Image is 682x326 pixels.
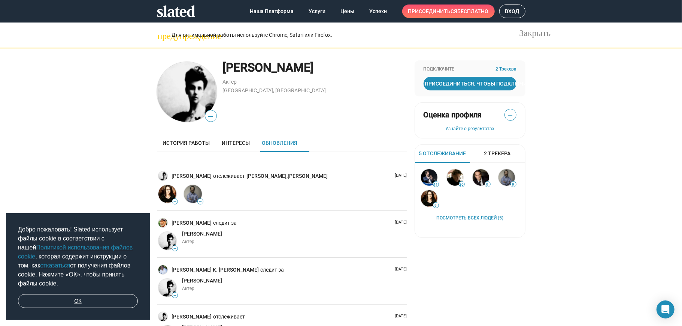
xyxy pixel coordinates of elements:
[184,185,202,203] img: Рон Ньюкомб
[213,173,247,180] span: отслеживает
[433,203,439,208] span: 9
[424,110,482,120] span: Оценка профиля
[158,312,167,321] img: Елизавета Шуляк
[303,5,332,18] a: Услуги
[447,169,463,186] img: Майкл Мерино
[158,185,176,203] img: Валери Ландсбург
[341,5,355,18] span: Цены
[392,267,407,272] p: [DATE]
[172,200,178,204] span: —
[392,173,407,179] p: [DATE]
[40,262,70,269] a: отказаться
[6,213,150,320] div: кулинарный консент
[158,218,167,227] img: Герцог Филдс
[182,231,222,237] span: [PERSON_NAME]
[421,190,437,207] img: Валери Ландсбург
[182,278,222,284] span: [PERSON_NAME]
[484,150,511,157] span: 2 Трекера
[424,126,516,132] button: Узнайте о результатах
[182,230,222,237] a: [PERSON_NAME]
[459,182,464,187] span: 36
[424,77,516,90] a: Присоединиться, Чтобы Подключиться
[657,300,675,318] div: Откройте Интерком-Мессенджер
[498,169,515,186] img: Рон Ньюкомб
[172,246,178,251] span: —
[205,111,216,121] span: —
[182,277,222,284] a: [PERSON_NAME]
[158,232,176,250] img: Елизавета Шуляк
[256,134,304,152] a: Обновления
[157,134,216,152] a: История работы
[309,5,326,18] span: Услуги
[172,219,213,227] a: [PERSON_NAME]
[262,140,298,146] span: Обновления
[458,5,489,18] span: бесплатно
[158,171,167,180] img: Елизавета Шуляк
[425,77,515,90] span: Присоединиться, Чтобы Подключиться
[182,239,195,244] span: Актер
[18,244,133,260] a: Политикой использования файлов cookie
[408,5,489,18] span: Присоединиться
[288,173,328,180] a: [PERSON_NAME]
[261,266,286,273] span: следит за
[158,279,176,297] img: Елизавета Шуляк
[511,182,516,187] span: 9
[216,134,256,152] a: Интересы
[402,5,495,18] a: Присоединитьсябесплатно
[244,5,300,18] a: Наша Платформа
[370,5,387,18] span: Успехи
[223,60,407,76] div: [PERSON_NAME]
[172,293,178,297] span: —
[172,313,213,320] a: [PERSON_NAME]
[172,266,261,273] a: [PERSON_NAME] К. [PERSON_NAME]
[485,182,490,187] span: 9
[213,219,239,227] span: следит за
[222,140,250,146] span: Интересы
[505,5,519,18] span: Вход
[213,313,247,320] span: отслеживает
[436,215,503,221] a: Посмотреть всех людей (5)
[182,286,195,291] span: Актер
[392,220,407,225] p: [DATE]
[157,62,217,122] img: Елизавета Шуляк
[421,169,437,186] img: Стефан Патернот
[223,87,326,93] a: [GEOGRAPHIC_DATA], [GEOGRAPHIC_DATA]
[335,5,361,18] a: Цены
[158,265,167,274] img: Джи Си Уокер
[250,5,294,18] span: Наша Платформа
[419,150,466,157] span: 5 Отслеживание
[392,314,407,319] p: [DATE]
[499,5,525,18] a: Вход
[496,66,516,72] span: 2 трекера
[18,294,138,308] a: отклонить сообщение о файлах cookie
[18,225,138,288] span: Добро пожаловать! Slated использует файлы cookie в соответствии с нашей , которая содержит инстру...
[288,173,328,179] span: [PERSON_NAME]
[433,182,439,187] span: 41
[519,27,528,36] mat-icon: Закрыть
[473,169,489,186] img: Пол Х. Чэпмен
[424,66,516,72] div: Подключите
[172,173,213,180] a: [PERSON_NAME]
[163,140,210,146] span: История работы
[172,30,521,40] div: Для оптимальной работы используйте Chrome, Safari или Firefox.
[247,173,288,180] a: [PERSON_NAME],
[247,173,288,179] span: [PERSON_NAME],
[505,110,516,120] span: —
[364,5,393,18] a: Успехи
[158,30,167,39] mat-icon: предупреждение
[198,200,203,204] span: —
[223,79,237,85] a: Актер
